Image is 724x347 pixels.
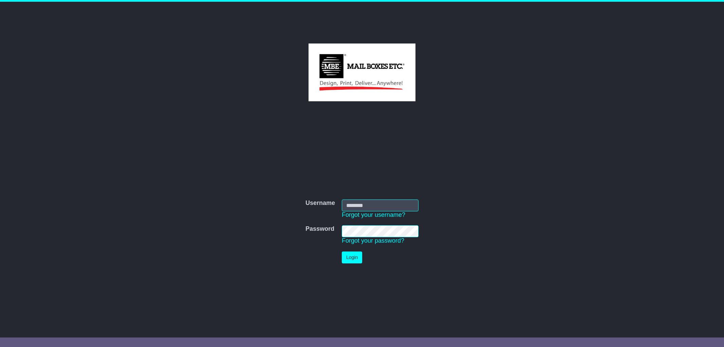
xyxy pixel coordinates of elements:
[305,225,334,233] label: Password
[342,211,405,218] a: Forgot your username?
[309,44,415,101] img: MBE Eight Mile Plains
[342,251,362,263] button: Login
[305,199,335,207] label: Username
[342,237,404,244] a: Forgot your password?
